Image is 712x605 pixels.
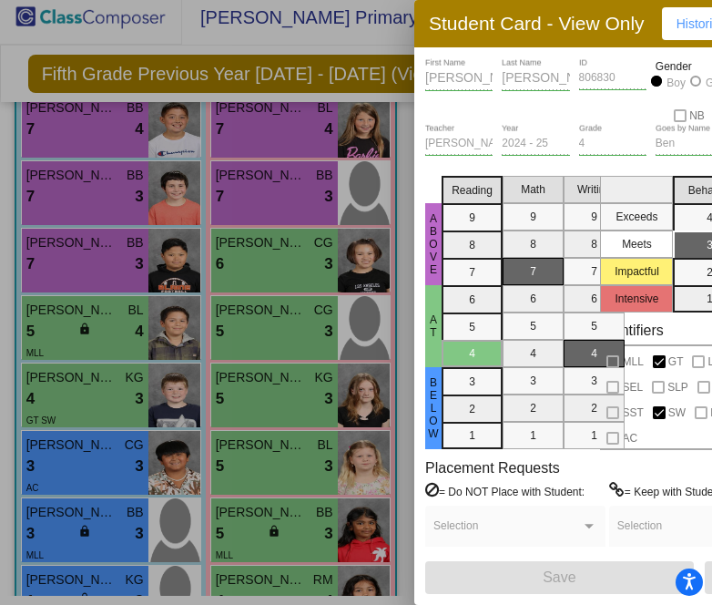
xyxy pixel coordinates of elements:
span: SEL [622,376,643,398]
span: GT [668,351,684,373]
span: NB [689,105,705,127]
div: Boy [666,75,686,91]
input: year [502,138,569,150]
span: Save [543,569,575,585]
input: grade [579,138,646,150]
h3: Student Card - View Only [429,12,645,35]
span: AC [622,427,637,449]
input: Enter ID [579,72,646,85]
span: Below [425,376,442,440]
button: Save [425,561,694,594]
label: Identifiers [600,322,663,339]
label: Placement Requests [425,459,560,477]
span: MLL [622,351,643,373]
span: SW [668,402,686,424]
span: SLP [667,376,688,398]
span: At [425,313,442,339]
span: Above [425,212,442,276]
label: = Do NOT Place with Student: [425,482,585,500]
span: SST [622,402,643,424]
input: teacher [425,138,493,150]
